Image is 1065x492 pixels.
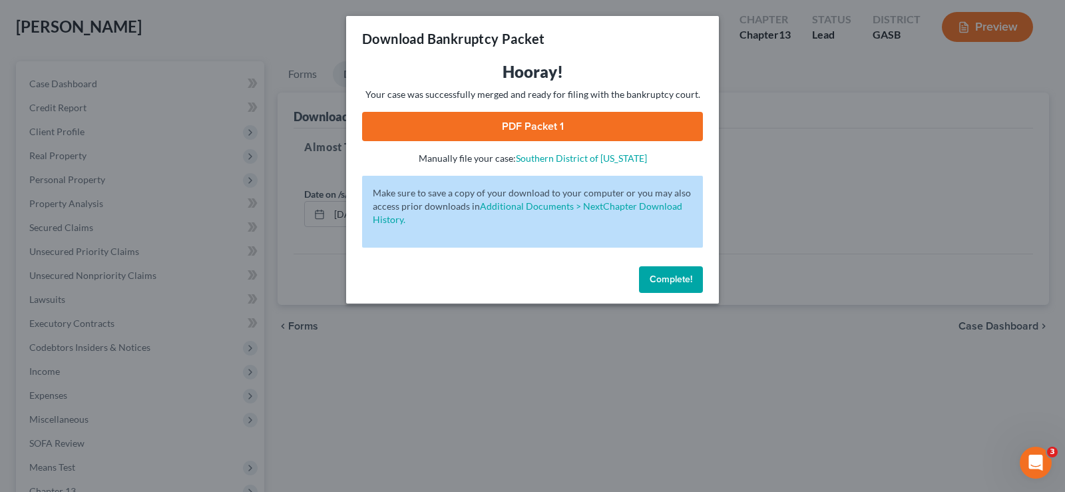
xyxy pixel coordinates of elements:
[362,88,703,101] p: Your case was successfully merged and ready for filing with the bankruptcy court.
[373,186,692,226] p: Make sure to save a copy of your download to your computer or you may also access prior downloads in
[516,152,647,164] a: Southern District of [US_STATE]
[639,266,703,293] button: Complete!
[362,112,703,141] a: PDF Packet 1
[650,274,692,285] span: Complete!
[362,61,703,83] h3: Hooray!
[362,152,703,165] p: Manually file your case:
[373,200,682,225] a: Additional Documents > NextChapter Download History.
[1047,447,1058,457] span: 3
[1020,447,1052,479] iframe: Intercom live chat
[362,29,544,48] h3: Download Bankruptcy Packet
